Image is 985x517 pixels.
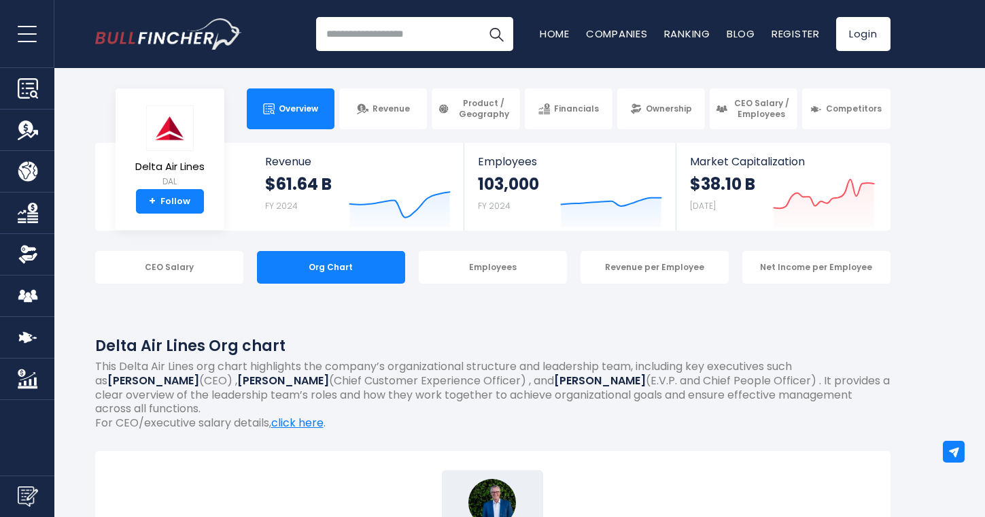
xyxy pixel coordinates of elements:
span: Financials [554,103,599,114]
span: Employees [478,155,662,168]
a: Product / Geography [432,88,519,129]
span: Ownership [646,103,692,114]
img: Bullfincher logo [95,18,242,50]
div: Employees [419,251,567,284]
button: Search [479,17,513,51]
a: +Follow [136,189,204,214]
a: Employees 103,000 FY 2024 [464,143,676,231]
a: Overview [247,88,334,129]
span: Competitors [826,103,882,114]
span: Product / Geography [453,98,513,119]
span: Revenue [373,103,410,114]
b: [PERSON_NAME] [107,373,199,388]
img: Ownership [18,244,38,265]
small: FY 2024 [265,200,298,212]
strong: $61.64 B [265,173,332,195]
span: Delta Air Lines [135,161,205,173]
small: [DATE] [690,200,716,212]
h1: Delta Air Lines Org chart [95,335,891,357]
a: Delta Air Lines DAL [135,105,205,190]
a: Market Capitalization $38.10 B [DATE] [676,143,888,231]
a: Home [540,27,570,41]
div: Revenue per Employee [581,251,729,284]
span: Market Capitalization [690,155,875,168]
a: CEO Salary / Employees [710,88,797,129]
a: Blog [727,27,755,41]
small: FY 2024 [478,200,511,212]
strong: + [149,195,156,207]
a: Ownership [617,88,705,129]
span: Revenue [265,155,451,168]
p: For CEO/executive salary details, . [95,416,891,431]
a: Companies [586,27,648,41]
b: [PERSON_NAME] [554,373,646,388]
a: Ranking [664,27,710,41]
div: Net Income per Employee [742,251,891,284]
div: CEO Salary [95,251,243,284]
strong: $38.10 B [690,173,755,195]
strong: 103,000 [478,173,539,195]
span: Overview [279,103,318,114]
span: CEO Salary / Employees [731,98,791,119]
a: Go to homepage [95,18,241,50]
a: Financials [525,88,612,129]
p: This Delta Air Lines org chart highlights the company’s organizational structure and leadership t... [95,360,891,416]
a: click here [271,415,324,431]
b: [PERSON_NAME] [237,373,329,388]
a: Register [772,27,820,41]
a: Revenue [339,88,427,129]
a: Login [836,17,891,51]
a: Competitors [802,88,890,129]
a: Revenue $61.64 B FY 2024 [252,143,464,231]
div: Org Chart [257,251,405,284]
small: DAL [135,176,205,188]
